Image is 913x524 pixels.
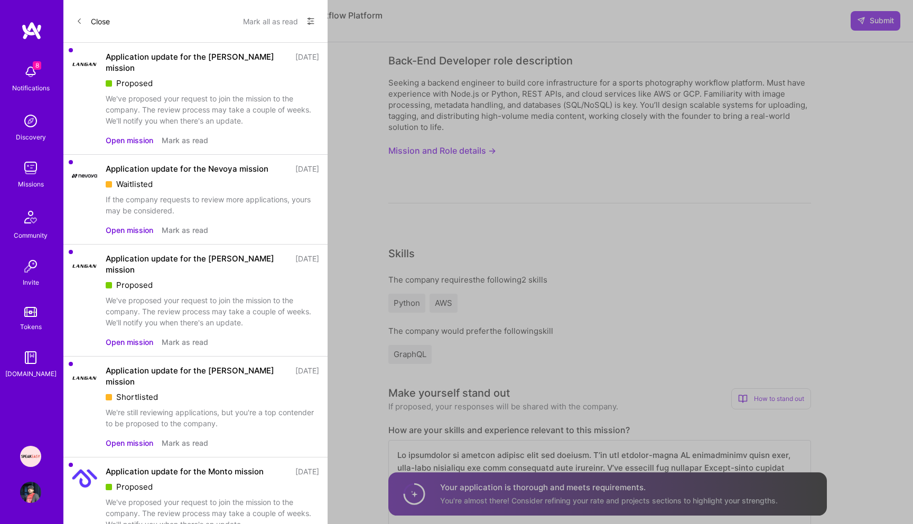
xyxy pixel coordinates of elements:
[16,132,46,143] div: Discovery
[106,336,153,348] button: Open mission
[72,163,97,189] img: Company Logo
[20,110,41,132] img: discovery
[20,321,42,332] div: Tokens
[106,391,319,403] div: Shortlisted
[18,204,43,230] img: Community
[20,157,41,179] img: teamwork
[72,365,97,390] img: Company Logo
[106,466,264,477] div: Application update for the Monto mission
[106,51,289,73] div: Application update for the [PERSON_NAME] mission
[106,437,153,448] button: Open mission
[162,224,208,236] button: Mark as read
[106,407,319,429] div: We're still reviewing applications, but you're a top contender to be proposed to the company.
[20,482,41,503] img: User Avatar
[243,13,298,30] button: Mark all as read
[17,446,44,467] a: Speakeasy: Software Engineer to help Customers write custom functions
[106,481,319,492] div: Proposed
[106,163,268,174] div: Application update for the Nevoya mission
[162,135,208,146] button: Mark as read
[106,253,289,275] div: Application update for the [PERSON_NAME] mission
[295,163,319,174] div: [DATE]
[17,482,44,503] a: User Avatar
[162,336,208,348] button: Mark as read
[295,253,319,275] div: [DATE]
[21,21,42,40] img: logo
[106,135,153,146] button: Open mission
[295,365,319,387] div: [DATE]
[295,51,319,73] div: [DATE]
[106,295,319,328] div: We've proposed your request to join the mission to the company. The review process may take a cou...
[106,279,319,291] div: Proposed
[72,253,97,278] img: Company Logo
[72,466,97,491] img: Company Logo
[20,347,41,368] img: guide book
[106,179,319,190] div: Waitlisted
[106,194,319,216] div: If the company requests to review more applications, yours may be considered.
[76,13,110,30] button: Close
[106,365,289,387] div: Application update for the [PERSON_NAME] mission
[18,179,44,190] div: Missions
[24,307,37,317] img: tokens
[295,466,319,477] div: [DATE]
[106,224,153,236] button: Open mission
[5,368,57,379] div: [DOMAIN_NAME]
[106,78,319,89] div: Proposed
[20,256,41,277] img: Invite
[162,437,208,448] button: Mark as read
[20,446,41,467] img: Speakeasy: Software Engineer to help Customers write custom functions
[23,277,39,288] div: Invite
[106,93,319,126] div: We've proposed your request to join the mission to the company. The review process may take a cou...
[72,51,97,77] img: Company Logo
[14,230,48,241] div: Community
